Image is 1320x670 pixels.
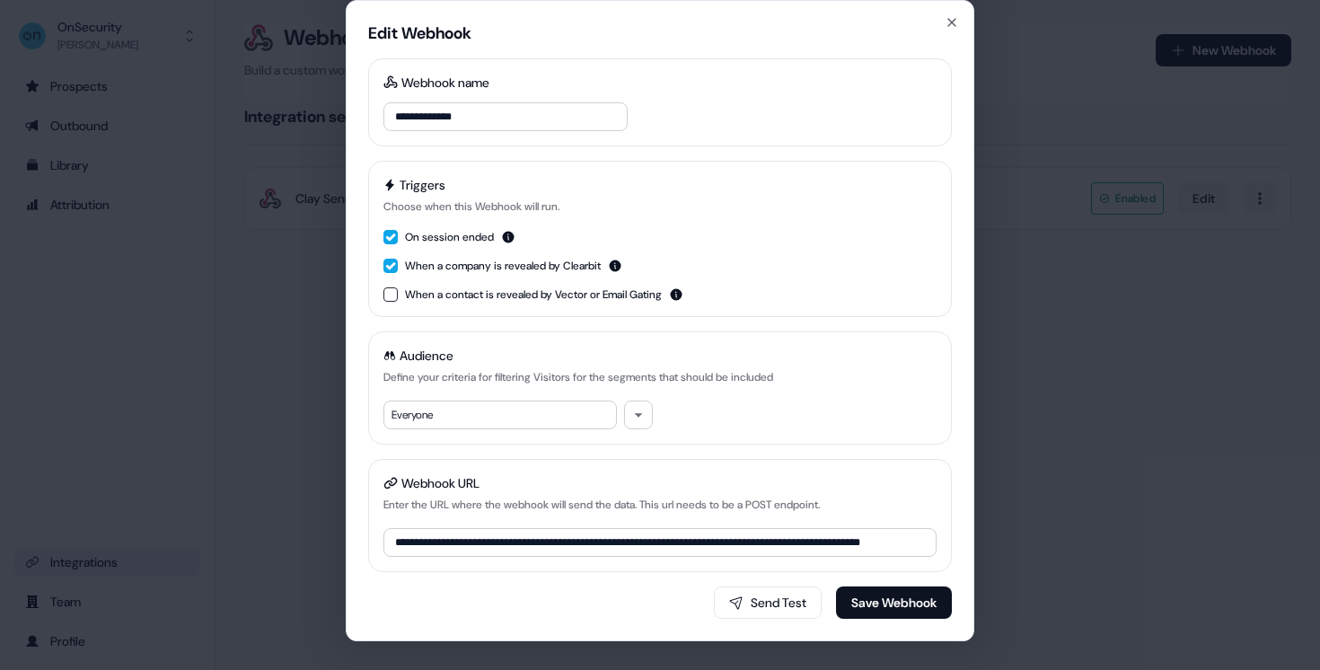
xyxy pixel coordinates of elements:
[836,586,952,619] button: Save Webhook
[405,286,683,304] div: When a contact is revealed by Vector or Email Gating
[383,198,559,216] div: Choose when this Webhook will run.
[368,22,471,44] div: Edit Webhook
[405,257,622,275] div: When a company is revealed by Clearbit
[383,368,773,386] div: Define your criteria for filtering Visitors for the segments that should be included
[405,228,515,246] div: On session ended
[383,496,937,514] div: Enter the URL where the webhook will send the data. This url needs to be a POST endpoint.
[400,347,453,365] span: Audience
[401,74,489,92] div: Webhook name
[400,176,445,194] span: Triggers
[714,586,822,619] button: Send Test
[401,474,480,492] div: Webhook URL
[383,401,617,429] div: Everyone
